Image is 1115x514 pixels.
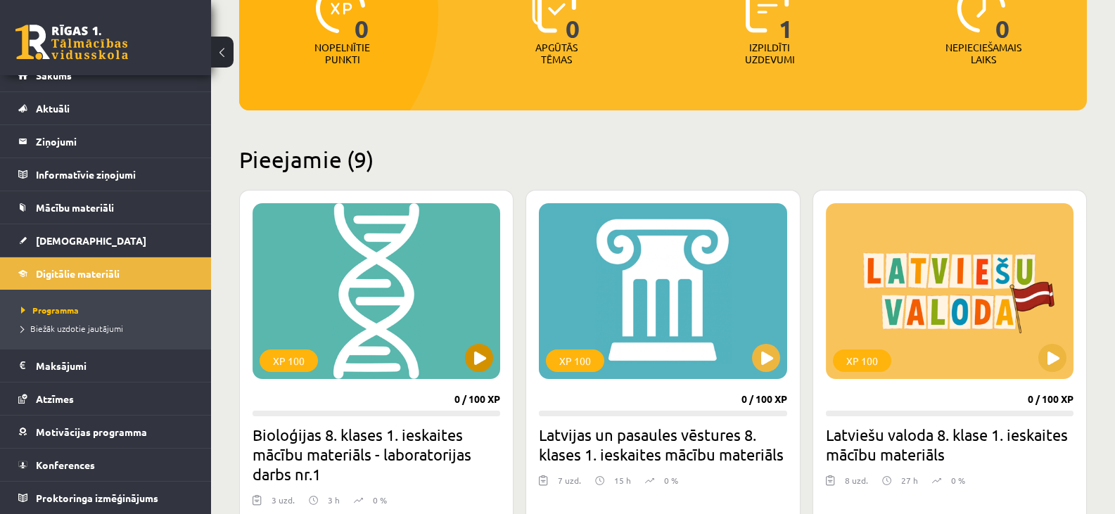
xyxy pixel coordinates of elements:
h2: Pieejamie (9) [239,146,1087,173]
p: 0 % [664,474,678,487]
a: Mācību materiāli [18,191,193,224]
p: 3 h [328,494,340,506]
a: Aktuāli [18,92,193,124]
span: Proktoringa izmēģinājums [36,491,158,504]
span: [DEMOGRAPHIC_DATA] [36,234,146,247]
legend: Informatīvie ziņojumi [36,158,193,191]
p: Nopelnītie punkti [314,41,370,65]
a: Digitālie materiāli [18,257,193,290]
a: Motivācijas programma [18,416,193,448]
p: Izpildīti uzdevumi [742,41,797,65]
span: Konferences [36,458,95,471]
a: Atzīmes [18,383,193,415]
p: 15 h [614,474,631,487]
span: Motivācijas programma [36,425,147,438]
h2: Latvijas un pasaules vēstures 8. klases 1. ieskaites mācību materiāls [539,425,786,464]
p: Nepieciešamais laiks [945,41,1021,65]
a: Biežāk uzdotie jautājumi [21,322,197,335]
span: Aktuāli [36,102,70,115]
legend: Ziņojumi [36,125,193,158]
p: 0 % [951,474,965,487]
div: XP 100 [833,349,891,372]
p: 27 h [901,474,918,487]
h2: Bioloģijas 8. klases 1. ieskaites mācību materiāls - laboratorijas darbs nr.1 [253,425,500,484]
legend: Maksājumi [36,349,193,382]
span: Sākums [36,69,72,82]
a: Rīgas 1. Tālmācības vidusskola [15,25,128,60]
a: Programma [21,304,197,316]
a: Ziņojumi [18,125,193,158]
a: Sākums [18,59,193,91]
div: 8 uzd. [845,474,868,495]
span: Digitālie materiāli [36,267,120,280]
div: XP 100 [260,349,318,372]
p: Apgūtās tēmas [529,41,584,65]
a: [DEMOGRAPHIC_DATA] [18,224,193,257]
a: Proktoringa izmēģinājums [18,482,193,514]
div: 7 uzd. [558,474,581,495]
span: Mācību materiāli [36,201,114,214]
span: Biežāk uzdotie jautājumi [21,323,123,334]
h2: Latviešu valoda 8. klase 1. ieskaites mācību materiāls [826,425,1073,464]
a: Konferences [18,449,193,481]
p: 0 % [373,494,387,506]
a: Maksājumi [18,349,193,382]
span: Programma [21,304,79,316]
div: XP 100 [546,349,604,372]
span: Atzīmes [36,392,74,405]
a: Informatīvie ziņojumi [18,158,193,191]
